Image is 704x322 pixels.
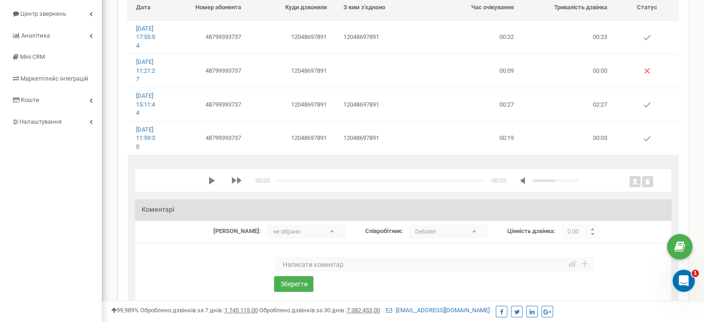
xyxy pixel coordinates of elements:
[643,135,651,142] img: Успішний
[255,177,270,185] div: time
[136,25,155,49] a: [DATE] 17:55:54
[429,121,522,155] td: 00:19
[249,20,335,54] td: 12048697891
[164,88,249,121] td: 48799393737
[643,34,651,41] img: Успішний
[249,88,335,121] td: 12048697891
[164,20,249,54] td: 48799393737
[507,227,555,236] label: Цінність дзвінка:
[490,177,506,185] div: duration
[335,88,429,121] td: 12048697891
[365,227,403,236] label: Співробітник:
[409,225,473,239] p: Debater
[692,270,699,277] span: 1
[249,121,335,155] td: 12048697891
[429,88,522,121] td: 00:27
[164,121,249,155] td: 48799393737
[164,54,249,88] td: 48799393737
[274,276,313,292] button: Зберегти
[522,121,616,155] td: 00:03
[522,54,616,88] td: 00:00
[111,307,139,314] span: 99,989%
[136,126,155,150] a: [DATE] 11:59:30
[21,32,50,39] span: Аналiтика
[19,118,62,125] span: Налаштування
[643,67,651,75] img: Немає відповіді
[224,307,258,314] u: 1 745 115,00
[673,270,695,292] iframe: Intercom live chat
[267,225,331,239] p: не обрано
[140,307,258,314] span: Оброблено дзвінків за 7 днів :
[335,20,429,54] td: 12048697891
[136,58,155,82] a: [DATE] 11:21:27
[335,121,429,155] td: 12048697891
[347,307,380,314] u: 7 382 453,00
[20,53,45,60] span: Mini CRM
[20,10,66,17] span: Центр звернень
[213,227,261,236] label: [PERSON_NAME]:
[429,54,522,88] td: 00:09
[249,54,335,88] td: 12048697891
[473,225,487,239] b: ▾
[331,225,345,239] b: ▾
[20,75,88,82] span: Маркетплейс інтеграцій
[21,96,39,103] span: Кошти
[522,20,616,54] td: 00:23
[643,101,651,108] img: Успішний
[429,20,522,54] td: 00:32
[522,88,616,121] td: 02:27
[136,92,155,116] a: [DATE] 15:11:44
[386,307,490,314] a: [EMAIL_ADDRESS][DOMAIN_NAME]
[208,176,579,185] div: media player
[259,307,380,314] span: Оброблено дзвінків за 30 днів :
[135,199,672,220] h3: Коментарі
